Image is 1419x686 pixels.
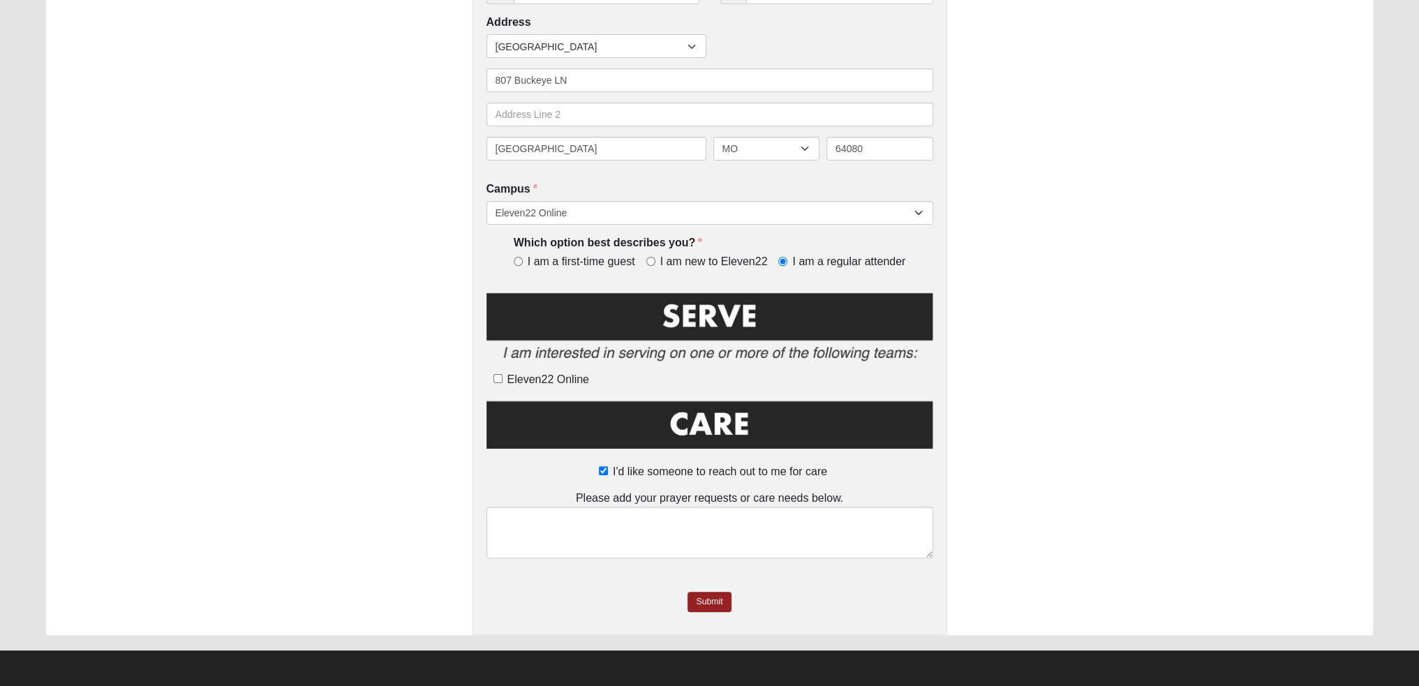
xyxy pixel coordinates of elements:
input: I am a regular attender [778,257,787,266]
img: Care.png [486,398,933,461]
span: I am new to Eleven22 [660,254,768,270]
input: I am new to Eleven22 [646,257,655,266]
span: I am a regular attender [792,254,905,270]
span: I'd like someone to reach out to me for care [613,465,827,477]
input: Zip [826,137,933,161]
div: Please add your prayer requests or care needs below. [486,490,933,558]
input: Address Line 2 [486,103,933,126]
input: I'd like someone to reach out to me for care [599,466,608,475]
input: I am a first-time guest [514,257,523,266]
input: Eleven22 Online [493,374,503,383]
span: I am a first-time guest [528,254,635,270]
input: Address Line 1 [486,68,933,92]
span: Eleven22 Online [507,373,589,385]
label: Campus [486,181,537,197]
a: Submit [688,592,731,612]
label: Address [486,15,531,31]
label: Which option best describes you? [514,235,702,251]
input: City [486,137,706,161]
span: [GEOGRAPHIC_DATA] [496,35,688,59]
img: Serve2.png [486,290,933,371]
